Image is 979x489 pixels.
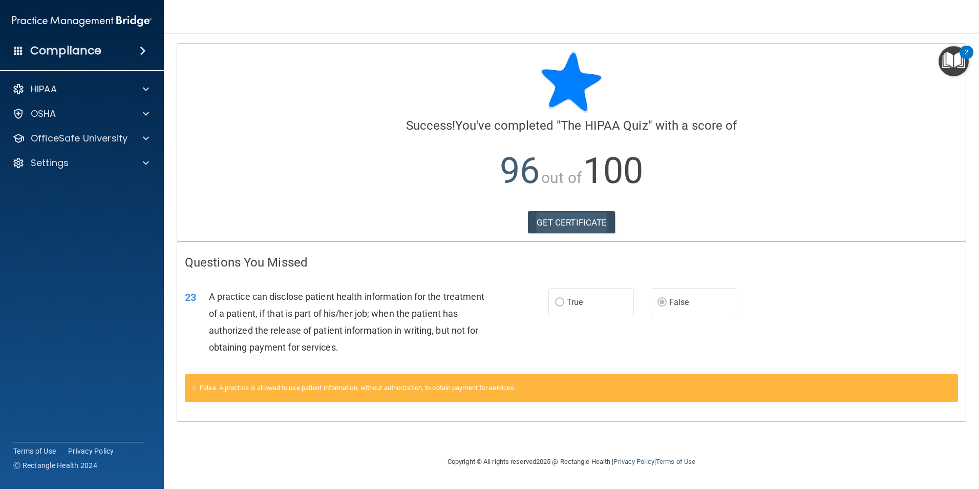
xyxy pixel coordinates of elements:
p: OSHA [31,108,56,120]
span: 23 [185,291,196,303]
iframe: Drift Widget Chat Controller [928,418,967,457]
button: Open Resource Center, 2 new notifications [939,46,969,76]
input: False [657,299,667,307]
span: A practice can disclose patient health information for the treatment of a patient, if that is par... [209,291,485,353]
a: Privacy Policy [613,458,654,465]
input: True [555,299,564,307]
a: GET CERTIFICATE [528,211,615,234]
span: True [567,297,583,307]
div: 2 [965,52,968,66]
span: False. A practice is allowed to use patient information, without authorization, to obtain payment... [200,384,516,392]
span: 96 [500,150,540,192]
a: Terms of Use [656,458,695,465]
a: Terms of Use [13,446,56,456]
span: Success! [406,118,456,133]
a: Settings [12,157,149,169]
img: PMB logo [12,11,152,31]
a: OSHA [12,108,149,120]
a: OfficeSafe University [12,132,149,145]
h4: You've completed " " with a score of [185,119,958,132]
span: out of [541,169,582,187]
span: The HIPAA Quiz [561,118,648,133]
a: Privacy Policy [68,446,114,456]
span: 100 [583,150,643,192]
span: Ⓒ Rectangle Health 2024 [13,460,97,471]
span: False [669,297,689,307]
p: HIPAA [31,83,57,95]
h4: Compliance [30,44,101,58]
div: Copyright © All rights reserved 2025 @ Rectangle Health | | [385,445,758,478]
img: blue-star-rounded.9d042014.png [541,51,602,113]
h4: Questions You Missed [185,256,958,269]
p: Settings [31,157,69,169]
p: OfficeSafe University [31,132,127,145]
a: HIPAA [12,83,149,95]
